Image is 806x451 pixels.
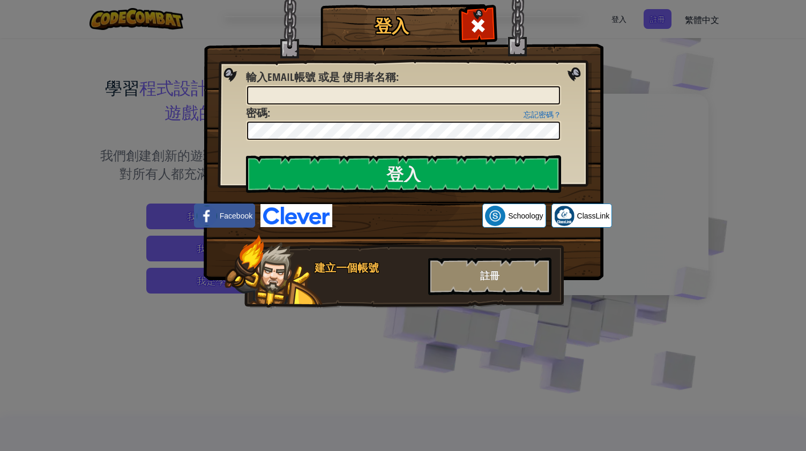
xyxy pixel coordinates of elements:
img: classlink-logo-small.png [554,206,574,226]
iframe: 「使用 Google 帳戶登入」按鈕 [332,204,482,228]
span: 密碼 [246,106,267,120]
div: 建立一個帳號 [315,260,422,276]
span: Facebook [220,211,252,221]
span: ClassLink [577,211,610,221]
div: 註冊 [428,258,551,295]
label: : [246,106,270,121]
span: Schoology [508,211,543,221]
h1: 登入 [323,17,460,35]
input: 登入 [246,155,561,193]
img: clever-logo-blue.png [260,204,332,227]
img: facebook_small.png [197,206,217,226]
label: : [246,70,399,85]
img: schoology.png [485,206,505,226]
a: 忘記密碼？ [524,110,561,119]
span: 輸入Email帳號 或是 使用者名稱 [246,70,396,84]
